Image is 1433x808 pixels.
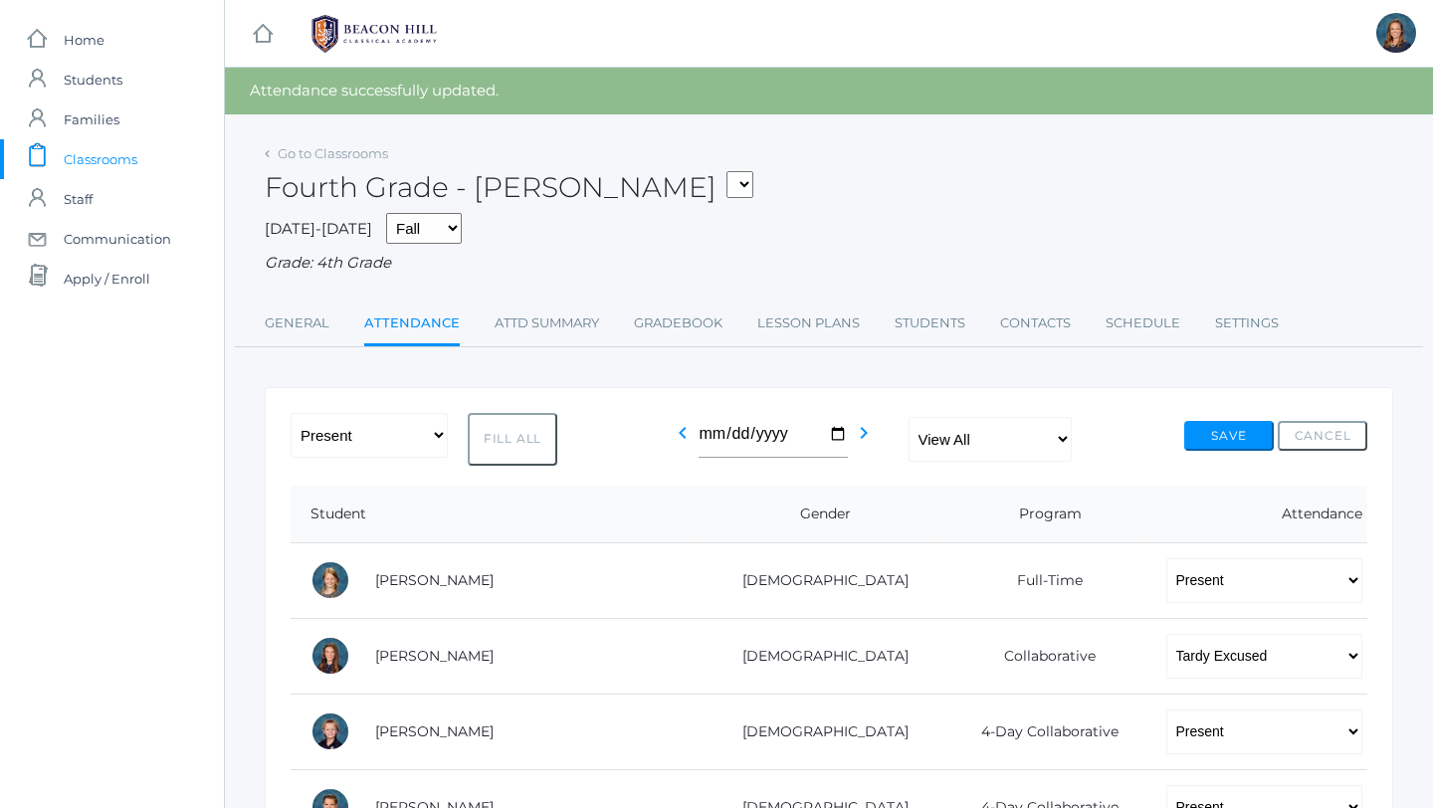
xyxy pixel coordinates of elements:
div: Ellie Bradley [1376,13,1416,53]
a: [PERSON_NAME] [375,647,494,665]
a: Lesson Plans [757,303,860,343]
i: chevron_left [671,421,695,445]
span: Apply / Enroll [64,259,150,299]
button: Save [1184,421,1274,451]
td: [DEMOGRAPHIC_DATA] [697,542,939,618]
td: [DEMOGRAPHIC_DATA] [697,694,939,769]
span: Families [64,100,119,139]
a: Settings [1215,303,1279,343]
a: General [265,303,329,343]
a: chevron_right [852,430,876,449]
div: Levi Beaty [310,711,350,751]
span: Students [64,60,122,100]
th: Attendance [1146,486,1367,543]
span: [DATE]-[DATE] [265,219,372,238]
span: Home [64,20,104,60]
button: Cancel [1278,421,1367,451]
i: chevron_right [852,421,876,445]
div: Claire Arnold [310,636,350,676]
a: [PERSON_NAME] [375,722,494,740]
a: Attendance [364,303,460,346]
span: Communication [64,219,171,259]
a: Go to Classrooms [278,145,388,161]
span: Classrooms [64,139,137,179]
td: Full-Time [939,542,1145,618]
th: Program [939,486,1145,543]
a: Students [895,303,965,343]
span: Staff [64,179,93,219]
a: Gradebook [634,303,722,343]
a: [PERSON_NAME] [375,571,494,589]
a: Attd Summary [495,303,599,343]
th: Gender [697,486,939,543]
a: chevron_left [671,430,695,449]
h2: Fourth Grade - [PERSON_NAME] [265,172,753,203]
img: 1_BHCALogos-05.png [300,9,449,59]
a: Schedule [1106,303,1180,343]
td: [DEMOGRAPHIC_DATA] [697,618,939,694]
td: 4-Day Collaborative [939,694,1145,769]
td: Collaborative [939,618,1145,694]
button: Fill All [468,413,557,466]
div: Grade: 4th Grade [265,252,1393,275]
div: Amelia Adams [310,560,350,600]
a: Contacts [1000,303,1071,343]
th: Student [291,486,697,543]
div: Attendance successfully updated. [225,68,1433,114]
